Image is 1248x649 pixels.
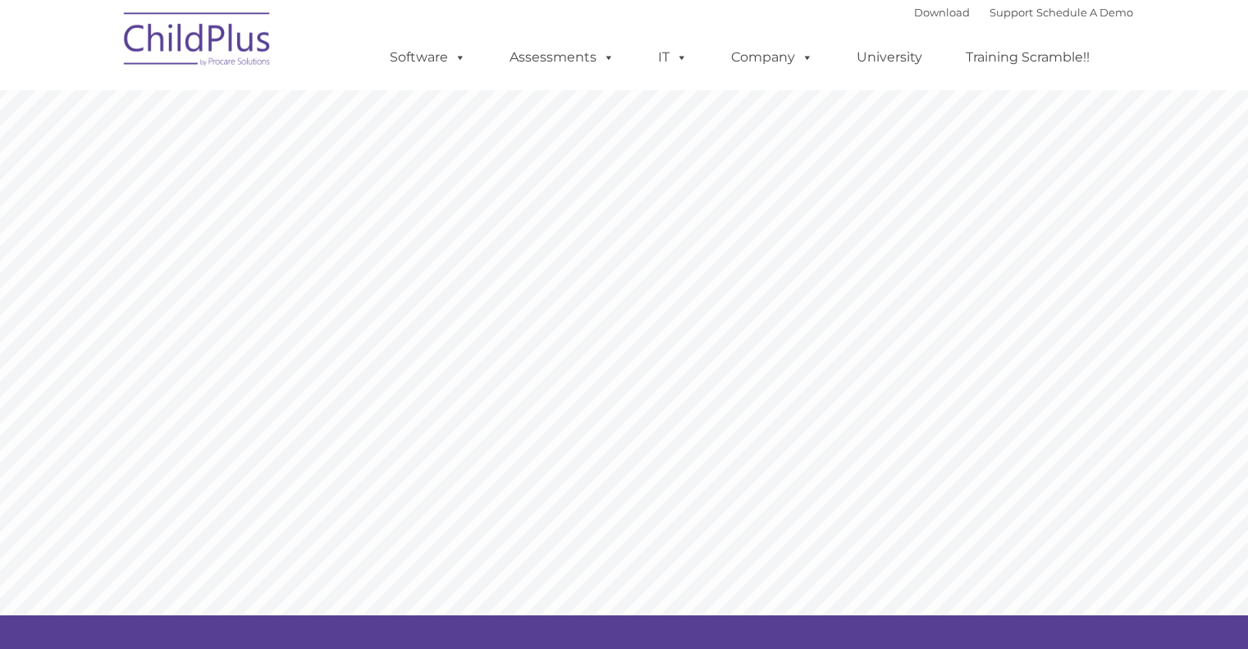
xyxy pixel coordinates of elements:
[914,6,1133,19] font: |
[116,1,280,83] img: ChildPlus by Procare Solutions
[642,41,704,74] a: IT
[840,41,939,74] a: University
[715,41,830,74] a: Company
[493,41,631,74] a: Assessments
[1036,6,1133,19] a: Schedule A Demo
[914,6,970,19] a: Download
[990,6,1033,19] a: Support
[373,41,482,74] a: Software
[949,41,1106,74] a: Training Scramble!!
